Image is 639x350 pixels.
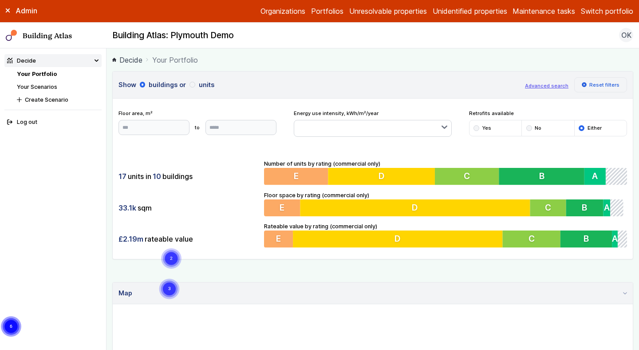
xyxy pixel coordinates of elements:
[17,84,57,90] a: Your Scenarios
[533,199,569,216] button: C
[293,231,503,247] button: D
[435,168,499,185] button: C
[264,191,627,217] div: Floor space by rating (commercial only)
[260,6,305,16] a: Organizations
[118,171,126,181] span: 17
[294,110,452,137] div: Energy use intensity, kWh/m²/year
[118,120,277,135] form: to
[414,202,420,213] span: D
[539,171,544,182] span: B
[118,199,259,216] div: sqm
[581,6,633,16] button: Switch portfolio
[569,199,607,216] button: B
[349,6,427,16] a: Unresolvable properties
[14,93,102,106] button: Create Scenario
[6,30,17,41] img: main-0bbd2752.svg
[584,168,606,185] button: A
[118,80,520,90] h3: Show
[301,199,533,216] button: D
[469,110,627,117] span: Retrofits available
[621,30,631,40] span: OK
[592,171,598,182] span: A
[4,116,102,129] button: Log out
[294,171,299,182] span: E
[584,234,589,244] span: B
[280,202,285,213] span: E
[264,199,300,216] button: E
[4,54,102,67] summary: Decide
[612,234,618,244] span: A
[118,234,143,244] span: £2.19m
[153,171,161,181] span: 10
[276,234,281,244] span: E
[464,171,470,182] span: C
[311,6,343,16] a: Portfolios
[574,77,627,92] button: Reset filters
[113,282,633,304] summary: Map
[264,159,627,185] div: Number of units by rating (commercial only)
[513,6,575,16] a: Maintenance tasks
[525,82,568,89] button: Advanced search
[585,202,591,213] span: B
[548,202,554,213] span: C
[607,199,614,216] button: A
[607,202,613,213] span: A
[529,234,535,244] span: C
[264,231,293,247] button: E
[264,222,627,248] div: Rateable value by rating (commercial only)
[503,231,560,247] button: C
[619,28,633,42] button: OK
[395,234,401,244] span: D
[328,168,435,185] button: D
[499,168,584,185] button: B
[17,71,57,77] a: Your Portfolio
[112,55,142,65] a: Decide
[118,168,259,185] div: units in buildings
[118,231,259,247] div: rateable value
[379,171,385,182] span: D
[612,231,618,247] button: A
[7,56,36,65] div: Decide
[152,55,198,65] span: Your Portfolio
[118,203,136,213] span: 33.1k
[118,110,277,135] div: Floor area, m²
[264,168,328,185] button: E
[560,231,612,247] button: B
[112,30,234,41] h2: Building Atlas: Plymouth Demo
[433,6,507,16] a: Unidentified properties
